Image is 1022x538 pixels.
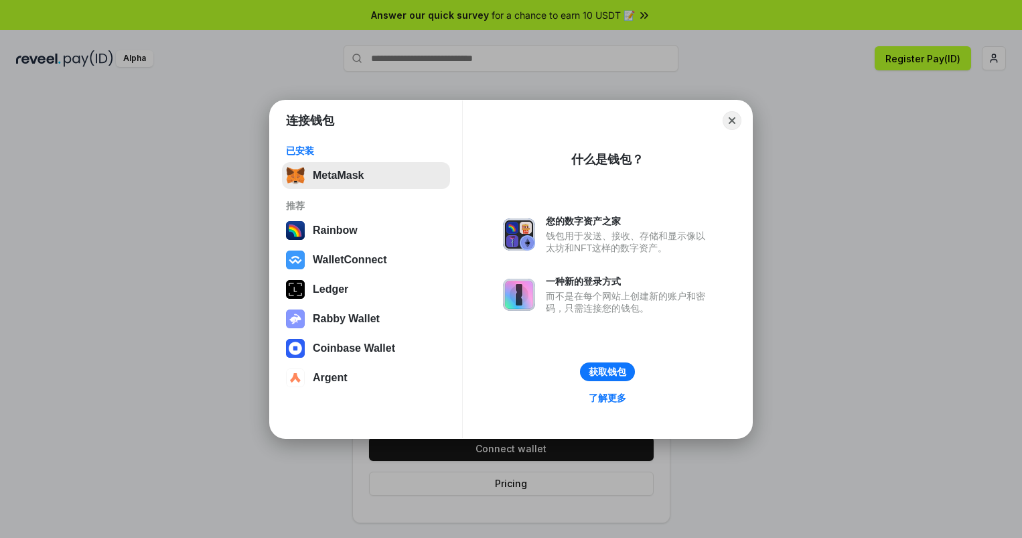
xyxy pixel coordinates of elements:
div: 了解更多 [589,392,626,404]
div: 而不是在每个网站上创建新的账户和密码，只需连接您的钱包。 [546,290,712,314]
button: WalletConnect [282,247,450,273]
button: Rabby Wallet [282,306,450,332]
div: 您的数字资产之家 [546,215,712,227]
img: svg+xml,%3Csvg%20fill%3D%22none%22%20height%3D%2233%22%20viewBox%3D%220%200%2035%2033%22%20width%... [286,166,305,185]
img: svg+xml,%3Csvg%20width%3D%2228%22%20height%3D%2228%22%20viewBox%3D%220%200%2028%2028%22%20fill%3D... [286,368,305,387]
div: 已安装 [286,145,446,157]
h1: 连接钱包 [286,113,334,129]
div: 钱包用于发送、接收、存储和显示像以太坊和NFT这样的数字资产。 [546,230,712,254]
img: svg+xml,%3Csvg%20xmlns%3D%22http%3A%2F%2Fwww.w3.org%2F2000%2Fsvg%22%20fill%3D%22none%22%20viewBox... [286,310,305,328]
div: 什么是钱包？ [571,151,644,167]
img: svg+xml,%3Csvg%20width%3D%2228%22%20height%3D%2228%22%20viewBox%3D%220%200%2028%2028%22%20fill%3D... [286,339,305,358]
div: 一种新的登录方式 [546,275,712,287]
div: Ledger [313,283,348,295]
button: 获取钱包 [580,362,635,381]
div: Rabby Wallet [313,313,380,325]
img: svg+xml,%3Csvg%20xmlns%3D%22http%3A%2F%2Fwww.w3.org%2F2000%2Fsvg%22%20width%3D%2228%22%20height%3... [286,280,305,299]
div: 获取钱包 [589,366,626,378]
img: svg+xml,%3Csvg%20width%3D%22120%22%20height%3D%22120%22%20viewBox%3D%220%200%20120%20120%22%20fil... [286,221,305,240]
button: Argent [282,364,450,391]
button: MetaMask [282,162,450,189]
div: Argent [313,372,348,384]
div: WalletConnect [313,254,387,266]
div: MetaMask [313,170,364,182]
button: Rainbow [282,217,450,244]
img: svg+xml,%3Csvg%20xmlns%3D%22http%3A%2F%2Fwww.w3.org%2F2000%2Fsvg%22%20fill%3D%22none%22%20viewBox... [503,279,535,311]
img: svg+xml,%3Csvg%20xmlns%3D%22http%3A%2F%2Fwww.w3.org%2F2000%2Fsvg%22%20fill%3D%22none%22%20viewBox... [503,218,535,251]
button: Close [723,111,741,130]
img: svg+xml,%3Csvg%20width%3D%2228%22%20height%3D%2228%22%20viewBox%3D%220%200%2028%2028%22%20fill%3D... [286,251,305,269]
div: 推荐 [286,200,446,212]
button: Ledger [282,276,450,303]
div: Coinbase Wallet [313,342,395,354]
a: 了解更多 [581,389,634,407]
button: Coinbase Wallet [282,335,450,362]
div: Rainbow [313,224,358,237]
